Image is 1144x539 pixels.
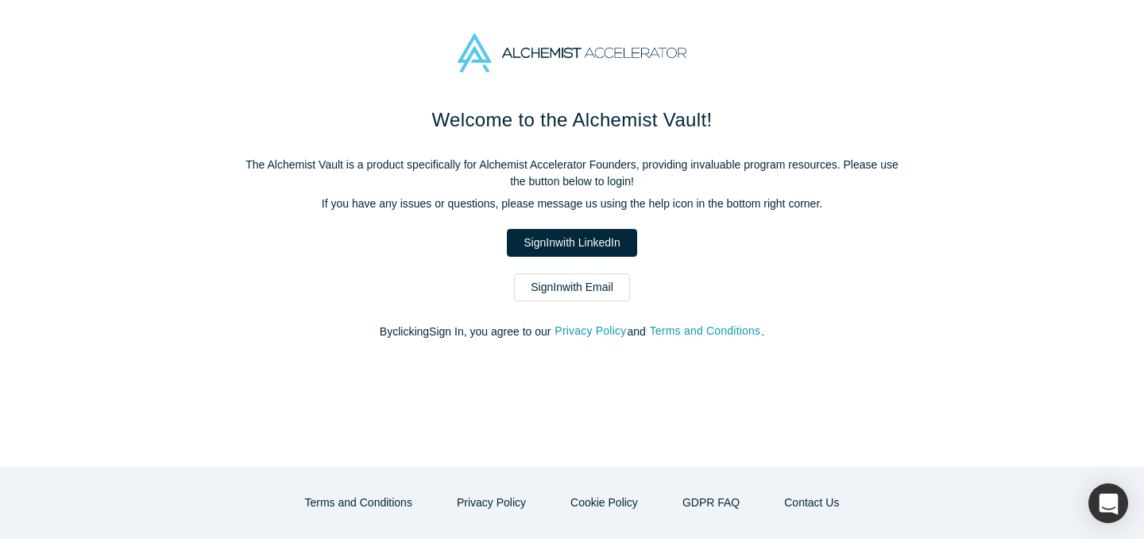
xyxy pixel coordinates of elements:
[238,157,906,190] p: The Alchemist Vault is a product specifically for Alchemist Accelerator Founders, providing inval...
[440,489,543,517] button: Privacy Policy
[507,229,636,257] a: SignInwith LinkedIn
[514,273,630,301] a: SignInwith Email
[649,322,762,340] button: Terms and Conditions
[767,489,856,517] button: Contact Us
[288,489,429,517] button: Terms and Conditions
[238,196,906,212] p: If you have any issues or questions, please message us using the help icon in the bottom right co...
[458,33,686,72] img: Alchemist Accelerator Logo
[554,322,627,340] button: Privacy Policy
[238,106,906,134] h1: Welcome to the Alchemist Vault!
[238,324,906,340] p: By clicking Sign In , you agree to our and .
[554,489,655,517] button: Cookie Policy
[666,489,756,517] a: GDPR FAQ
